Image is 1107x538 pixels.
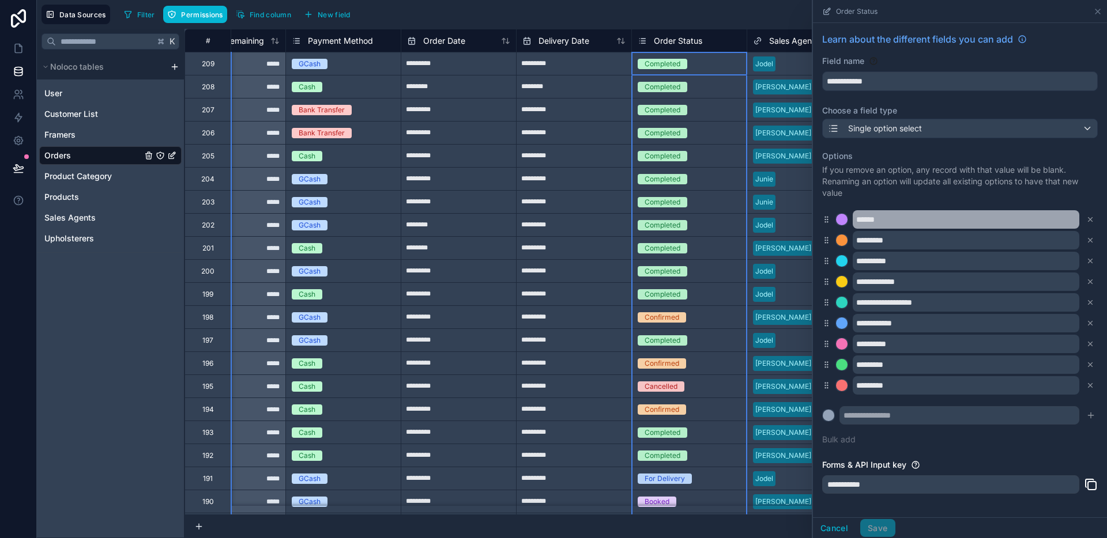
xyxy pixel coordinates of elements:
button: Find column [232,6,295,23]
div: 200 [201,267,214,276]
div: 203 [202,198,214,207]
div: Cash [299,381,315,392]
div: Completed [645,105,680,115]
a: Learn about the different fields you can add [822,32,1027,46]
div: Bank Transfer [299,105,345,115]
div: [PERSON_NAME] [755,450,811,461]
div: [PERSON_NAME] [755,497,811,507]
div: Cash [299,289,315,300]
div: # [194,36,222,45]
p: If you remove an option, any record with that value will be blank. Renaming an option will update... [822,164,1098,199]
div: Completed [645,266,680,276]
div: Jodel [755,335,773,346]
span: Learn about the different fields you can add [822,32,1013,46]
div: Completed [645,197,680,207]
div: [PERSON_NAME] [755,427,811,438]
div: Completed [645,335,680,346]
div: 194 [202,405,214,414]
div: Jodel [755,266,773,276]
div: Cash [299,358,315,369]
div: Cash [299,450,315,461]
div: GCash [299,473,321,484]
div: GCash [299,59,321,69]
div: 199 [202,290,213,299]
div: Jodel [755,289,773,300]
div: GCash [299,266,321,276]
span: Sales Agent [769,35,815,47]
div: Completed [645,427,680,438]
div: Completed [645,151,680,161]
div: [PERSON_NAME] [755,381,811,392]
div: Confirmed [645,358,679,369]
div: Completed [645,128,680,138]
div: Cancelled [645,381,677,392]
div: Jodel [755,220,773,230]
span: Data Sources [59,10,106,19]
div: 190 [202,497,214,506]
span: New field [318,10,351,19]
div: Junie [755,197,773,207]
div: 198 [202,313,213,322]
div: 191 [203,474,213,483]
label: Field name [822,55,864,67]
div: [PERSON_NAME] [755,151,811,161]
button: New field [300,6,355,23]
button: Data Sources [42,5,110,24]
div: Completed [645,220,680,230]
div: Completed [645,243,680,253]
div: [PERSON_NAME] [755,82,811,92]
a: Permissions [163,6,231,23]
div: 205 [202,151,214,161]
div: Cash [299,82,315,92]
span: Order Status [654,35,702,47]
div: Cash [299,243,315,253]
div: GCash [299,497,321,507]
div: GCash [299,220,321,230]
span: Delivery Date [539,35,589,47]
div: 196 [202,359,213,368]
div: GCash [299,312,321,323]
span: K [168,37,176,46]
div: Bank Transfer [299,128,345,138]
button: Bulk add [822,434,856,445]
div: Completed [645,450,680,461]
div: Confirmed [645,312,679,323]
div: Cash [299,427,315,438]
div: Confirmed [645,404,679,415]
div: 197 [202,336,213,345]
span: Filter [137,10,155,19]
label: Forms & API Input key [822,459,906,471]
div: GCash [299,174,321,184]
div: Booked [645,497,669,507]
div: Completed [645,59,680,69]
div: For Delivery [645,473,685,484]
label: Choose a field type [822,105,1098,116]
span: Single option select [848,123,922,134]
div: [PERSON_NAME] [755,312,811,323]
div: [PERSON_NAME] [755,243,811,253]
span: Order Date [423,35,465,47]
div: 209 [202,59,214,69]
div: 206 [202,128,214,138]
div: [PERSON_NAME] [755,358,811,369]
div: 195 [202,382,213,391]
label: Options [822,150,1098,162]
div: Cash [299,404,315,415]
span: Permissions [181,10,223,19]
div: 193 [202,428,213,437]
div: GCash [299,335,321,346]
div: [PERSON_NAME] [755,105,811,115]
div: Completed [645,82,680,92]
span: Find column [250,10,291,19]
div: Completed [645,289,680,300]
div: [PERSON_NAME] [755,404,811,415]
span: Payment Method [308,35,373,47]
div: 201 [202,244,214,253]
button: Permissions [163,6,227,23]
div: Junie [755,174,773,184]
div: 192 [202,451,213,460]
div: 204 [201,175,214,184]
div: Jodel [755,473,773,484]
button: Cancel [813,519,856,537]
div: [PERSON_NAME] [755,128,811,138]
